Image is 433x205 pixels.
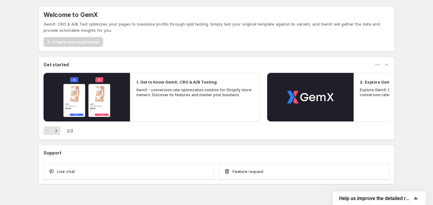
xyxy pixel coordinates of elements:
button: Play video [267,73,354,121]
button: Show survey - Help us improve the detailed report for A/B campaigns [339,195,419,202]
p: GemX - conversion rate optimization solution for Shopify store owners. Discover its features and ... [136,88,254,97]
span: 1 / 2 [67,128,73,134]
span: Feature request [233,168,263,174]
h5: Welcome to GemX [44,11,98,18]
h3: Get started [44,62,69,68]
nav: Pagination [44,126,61,135]
button: Play video [44,73,130,121]
span: Live chat [57,168,75,174]
p: GemX: CRO & A/B Test optimizes your pages to maximize profits through split testing. Simply test ... [44,21,389,33]
h2: 1. Get to Know GemX: CRO & A/B Testing [136,79,217,85]
span: Help us improve the detailed report for A/B campaigns [339,195,412,201]
button: Next [52,126,61,135]
h3: Support [44,150,61,156]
